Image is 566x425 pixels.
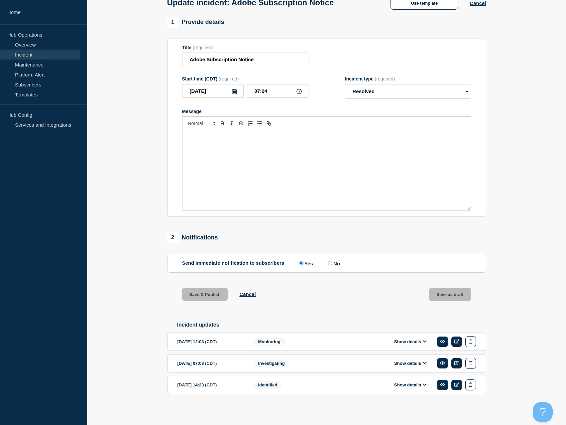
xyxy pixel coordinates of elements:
iframe: Help Scout Beacon - Open [533,402,553,422]
h2: Incident updates [177,322,486,328]
button: Show details [392,339,429,345]
input: Yes [299,261,303,265]
span: Monitoring [254,338,285,346]
button: Toggle strikethrough text [236,119,246,127]
span: Investigating [254,359,289,367]
div: [DATE] 07:03 (CDT) [177,358,244,369]
span: (required) [193,45,213,50]
button: Cancel [470,0,486,6]
input: HH:MM [247,84,308,98]
button: Toggle bulleted list [255,119,264,127]
button: Show details [392,360,429,366]
input: Title [182,53,308,66]
input: No [328,261,332,265]
span: (required) [219,76,239,81]
div: Message [182,109,471,114]
div: [DATE] 12:03 (CDT) [177,336,244,347]
button: Save as draft [429,288,471,301]
div: Message [182,130,471,210]
div: Provide details [167,17,224,28]
span: 2 [167,232,178,243]
div: Start time (CDT) [182,76,308,81]
div: Notifications [167,232,218,243]
div: Title [182,45,308,50]
div: Send immediate notification to subscribers [182,260,471,266]
div: Incident type [345,76,471,81]
span: Identified [254,381,282,389]
button: Toggle link [264,119,274,127]
button: Toggle ordered list [246,119,255,127]
span: 1 [167,17,178,28]
div: [DATE] 14:23 (CDT) [177,379,244,390]
span: (required) [375,76,395,81]
button: Show details [392,382,429,388]
button: Toggle bold text [218,119,227,127]
span: Font size [185,119,218,127]
select: Incident type [345,84,471,99]
label: No [326,260,340,266]
button: Cancel [239,291,256,297]
p: Send immediate notification to subscribers [182,260,284,266]
input: YYYY-MM-DD [182,84,244,98]
button: Toggle italic text [227,119,236,127]
button: Save & Publish [182,288,228,301]
label: Yes [297,260,313,266]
